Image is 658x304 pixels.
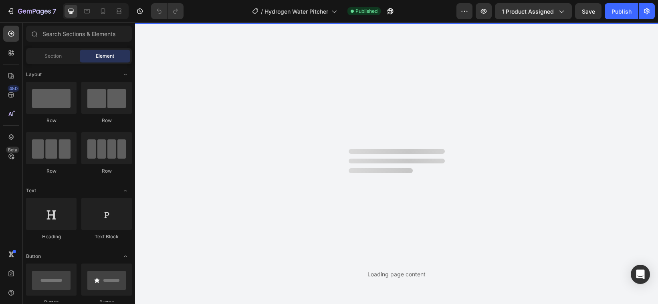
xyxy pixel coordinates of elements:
[26,253,41,260] span: Button
[151,3,184,19] div: Undo/Redo
[96,52,114,60] span: Element
[119,184,132,197] span: Toggle open
[8,85,19,92] div: 450
[44,52,62,60] span: Section
[26,187,36,194] span: Text
[605,3,638,19] button: Publish
[3,3,60,19] button: 7
[26,233,77,240] div: Heading
[582,8,595,15] span: Save
[119,250,132,263] span: Toggle open
[26,117,77,124] div: Row
[6,147,19,153] div: Beta
[26,167,77,175] div: Row
[26,71,42,78] span: Layout
[119,68,132,81] span: Toggle open
[264,7,328,16] span: Hydrogen Water Pitcher
[575,3,601,19] button: Save
[367,270,426,278] div: Loading page content
[261,7,263,16] span: /
[612,7,632,16] div: Publish
[52,6,56,16] p: 7
[495,3,572,19] button: 1 product assigned
[81,117,132,124] div: Row
[355,8,377,15] span: Published
[81,167,132,175] div: Row
[631,265,650,284] div: Open Intercom Messenger
[502,7,554,16] span: 1 product assigned
[26,26,132,42] input: Search Sections & Elements
[81,233,132,240] div: Text Block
